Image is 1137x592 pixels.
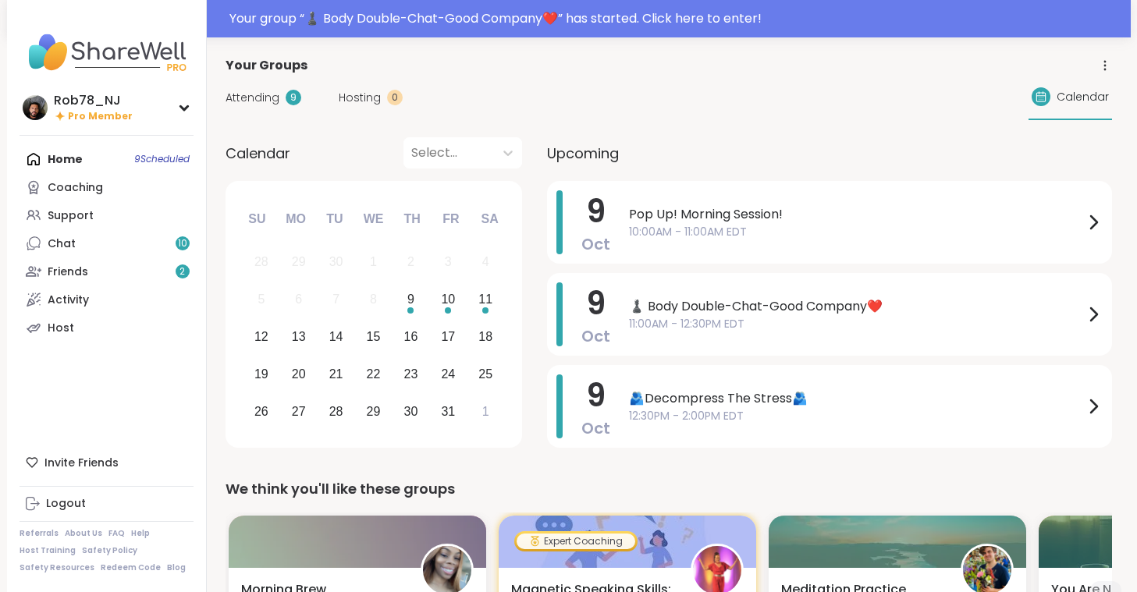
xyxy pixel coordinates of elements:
[629,297,1084,316] span: ♟️ Body Double-Chat-Good Company❤️
[282,357,315,391] div: Choose Monday, October 20th, 2025
[48,180,103,196] div: Coaching
[20,545,76,556] a: Host Training
[229,9,1121,28] div: Your group “ ♟️ Body Double-Chat-Good Company❤️ ” has started. Click here to enter!
[329,363,343,385] div: 21
[629,224,1084,240] span: 10:00AM - 11:00AM EDT
[20,257,194,285] a: Friends2
[581,233,610,255] span: Oct
[407,289,414,310] div: 9
[356,202,390,236] div: We
[226,478,1112,500] div: We think you'll like these groups
[394,283,428,317] div: Choose Thursday, October 9th, 2025
[20,173,194,201] a: Coaching
[318,202,352,236] div: Tu
[48,321,74,336] div: Host
[394,395,428,428] div: Choose Thursday, October 30th, 2025
[282,395,315,428] div: Choose Monday, October 27th, 2025
[292,401,306,422] div: 27
[167,562,186,573] a: Blog
[367,401,381,422] div: 29
[432,246,465,279] div: Not available Friday, October 3rd, 2025
[357,357,390,391] div: Choose Wednesday, October 22nd, 2025
[404,401,418,422] div: 30
[82,545,137,556] a: Safety Policy
[319,283,353,317] div: Not available Tuesday, October 7th, 2025
[245,395,279,428] div: Choose Sunday, October 26th, 2025
[282,246,315,279] div: Not available Monday, September 29th, 2025
[469,357,503,391] div: Choose Saturday, October 25th, 2025
[445,251,452,272] div: 3
[332,289,339,310] div: 7
[245,246,279,279] div: Not available Sunday, September 28th, 2025
[20,25,194,80] img: ShareWell Nav Logo
[517,534,635,549] div: Expert Coaching
[178,237,187,250] span: 10
[441,401,455,422] div: 31
[245,283,279,317] div: Not available Sunday, October 5th, 2025
[65,528,102,539] a: About Us
[629,389,1084,408] span: 🫂Decompress The Stress🫂
[254,326,268,347] div: 12
[226,143,290,164] span: Calendar
[432,283,465,317] div: Choose Friday, October 10th, 2025
[387,90,403,105] div: 0
[434,202,468,236] div: Fr
[469,321,503,354] div: Choose Saturday, October 18th, 2025
[586,282,606,325] span: 9
[48,208,94,224] div: Support
[20,285,194,314] a: Activity
[240,202,274,236] div: Su
[292,326,306,347] div: 13
[482,251,489,272] div: 4
[370,289,377,310] div: 8
[482,401,489,422] div: 1
[254,401,268,422] div: 26
[254,363,268,385] div: 19
[581,417,610,439] span: Oct
[404,363,418,385] div: 23
[20,314,194,342] a: Host
[292,363,306,385] div: 20
[629,316,1084,332] span: 11:00AM - 12:30PM EDT
[295,289,302,310] div: 6
[394,321,428,354] div: Choose Thursday, October 16th, 2025
[1057,89,1109,105] span: Calendar
[547,143,619,164] span: Upcoming
[23,95,48,120] img: Rob78_NJ
[586,374,606,417] span: 9
[329,326,343,347] div: 14
[101,562,161,573] a: Redeem Code
[279,202,313,236] div: Mo
[245,321,279,354] div: Choose Sunday, October 12th, 2025
[478,326,492,347] div: 18
[441,326,455,347] div: 17
[394,357,428,391] div: Choose Thursday, October 23rd, 2025
[370,251,377,272] div: 1
[432,395,465,428] div: Choose Friday, October 31st, 2025
[472,202,506,236] div: Sa
[20,490,194,518] a: Logout
[282,321,315,354] div: Choose Monday, October 13th, 2025
[469,395,503,428] div: Choose Saturday, November 1st, 2025
[367,326,381,347] div: 15
[226,90,279,106] span: Attending
[395,202,429,236] div: Th
[478,363,492,385] div: 25
[20,562,94,573] a: Safety Resources
[48,292,89,308] div: Activity
[367,363,381,385] div: 22
[469,246,503,279] div: Not available Saturday, October 4th, 2025
[48,264,88,280] div: Friends
[179,265,185,278] span: 2
[586,190,606,233] span: 9
[441,363,455,385] div: 24
[407,251,414,272] div: 2
[357,395,390,428] div: Choose Wednesday, October 29th, 2025
[108,528,125,539] a: FAQ
[226,56,307,75] span: Your Groups
[478,289,492,310] div: 11
[292,251,306,272] div: 29
[48,236,76,252] div: Chat
[46,496,86,512] div: Logout
[286,90,301,105] div: 9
